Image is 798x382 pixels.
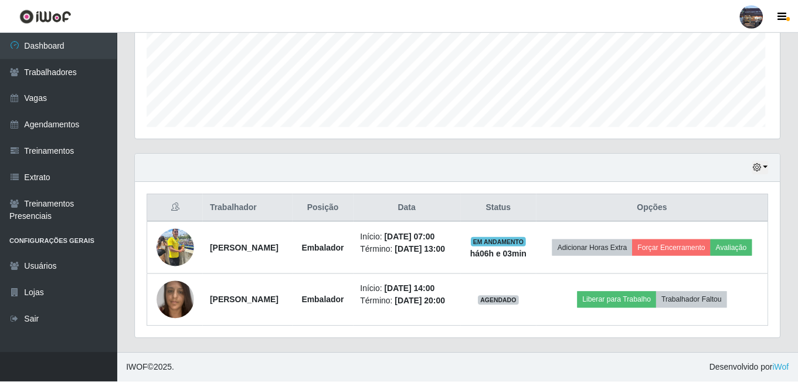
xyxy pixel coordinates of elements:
li: Início: [362,283,455,295]
button: Liberar para Trabalho [579,292,658,308]
time: [DATE] 13:00 [396,244,447,253]
li: Início: [362,231,455,243]
th: Trabalhador [203,194,293,222]
th: Data [355,194,462,222]
th: Opções [538,194,770,222]
strong: [PERSON_NAME] [210,295,279,305]
th: Status [462,194,538,222]
li: Término: [362,243,455,255]
span: EM ANDAMENTO [473,237,528,246]
img: 1748380759498.jpeg [157,222,195,272]
button: Trabalhador Faltou [658,292,729,308]
button: Forçar Encerramento [634,239,713,256]
time: [DATE] 20:00 [396,296,447,306]
span: Desenvolvido por [712,361,792,374]
strong: Embalador [303,295,345,305]
button: Avaliação [713,239,755,256]
strong: [PERSON_NAME] [210,243,279,252]
span: © 2025 . [127,361,175,374]
th: Posição [293,194,354,222]
span: AGENDADO [480,296,521,305]
time: [DATE] 14:00 [386,284,436,293]
img: CoreUI Logo [19,9,72,23]
time: [DATE] 07:00 [386,232,436,241]
span: IWOF [127,363,148,372]
button: Adicionar Horas Extra [554,239,634,256]
li: Término: [362,295,455,307]
a: iWof [775,363,792,372]
img: 1750696021620.jpeg [157,275,195,324]
strong: Embalador [303,243,345,252]
strong: há 06 h e 03 min [472,249,529,258]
